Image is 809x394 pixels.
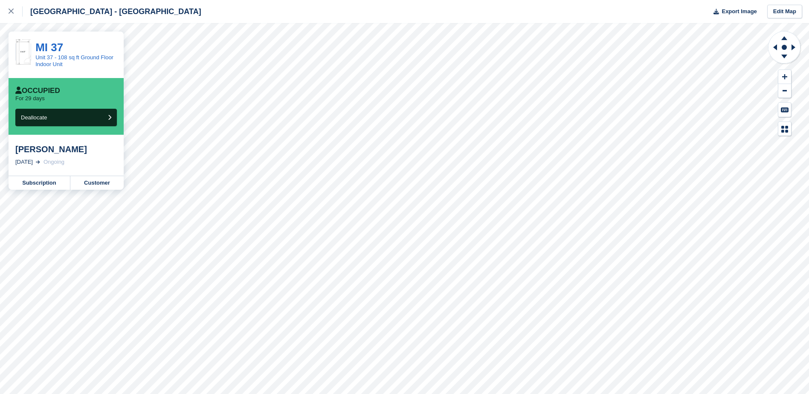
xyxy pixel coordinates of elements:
[778,103,791,117] button: Keyboard Shortcuts
[778,84,791,98] button: Zoom Out
[778,122,791,136] button: Map Legend
[21,114,47,121] span: Deallocate
[43,158,64,166] div: Ongoing
[35,41,63,54] a: MI 37
[778,70,791,84] button: Zoom In
[15,109,117,126] button: Deallocate
[23,6,201,17] div: [GEOGRAPHIC_DATA] - [GEOGRAPHIC_DATA]
[767,5,802,19] a: Edit Map
[15,87,60,95] div: Occupied
[9,176,70,190] a: Subscription
[15,158,33,166] div: [DATE]
[15,144,117,154] div: [PERSON_NAME]
[722,7,757,16] span: Export Image
[70,176,124,190] a: Customer
[36,160,40,164] img: arrow-right-light-icn-cde0832a797a2874e46488d9cf13f60e5c3a73dbe684e267c42b8395dfbc2abf.svg
[15,95,45,102] p: For 29 days
[708,5,757,19] button: Export Image
[16,39,31,65] img: Unit%2037.jpg
[35,54,113,67] a: Unit 37 - 108 sq ft Ground Floor Indoor Unit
